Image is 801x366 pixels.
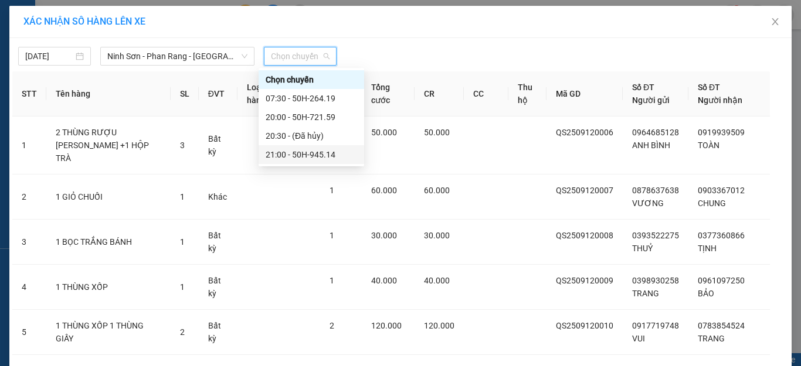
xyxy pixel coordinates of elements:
[632,289,659,298] span: TRANG
[632,186,679,195] span: 0878637638
[632,244,653,253] span: THUỶ
[371,128,397,137] span: 50.000
[464,71,508,117] th: CC
[371,276,397,285] span: 40.000
[266,148,357,161] div: 21:00 - 50H-945.14
[632,95,670,105] span: Người gửi
[12,117,46,175] td: 1
[330,321,334,330] span: 2
[199,117,238,175] td: Bất kỳ
[698,186,745,195] span: 0903367012
[199,310,238,355] td: Bất kỳ
[698,334,725,343] span: TRANG
[171,71,199,117] th: SL
[508,71,547,117] th: Thu hộ
[371,186,397,195] span: 60.000
[127,15,155,43] img: logo.jpg
[180,141,185,150] span: 3
[180,192,185,201] span: 1
[72,17,116,72] b: Gửi khách hàng
[46,71,171,117] th: Tên hàng
[424,321,454,330] span: 120.000
[237,71,282,117] th: Loại hàng
[46,117,171,175] td: 2 THÙNG RƯỢU [PERSON_NAME] +1 HỘP TRÀ
[698,289,714,298] span: BẢO
[12,265,46,310] td: 4
[241,53,248,60] span: down
[180,282,185,292] span: 1
[180,327,185,337] span: 2
[424,276,450,285] span: 40.000
[424,231,450,240] span: 30.000
[180,237,185,247] span: 1
[698,95,742,105] span: Người nhận
[632,199,664,208] span: VƯƠNG
[199,175,238,220] td: Khác
[362,71,415,117] th: Tổng cước
[12,310,46,355] td: 5
[698,321,745,330] span: 0783854524
[46,175,171,220] td: 1 GIỎ CHUỐI
[371,321,402,330] span: 120.000
[556,231,613,240] span: QS2509120008
[632,321,679,330] span: 0917719748
[266,92,357,105] div: 07:30 - 50H-264.19
[25,50,73,63] input: 12/09/2025
[199,265,238,310] td: Bất kỳ
[556,276,613,285] span: QS2509120009
[259,70,364,89] div: Chọn chuyến
[632,276,679,285] span: 0398930258
[632,83,654,92] span: Số ĐT
[556,186,613,195] span: QS2509120007
[698,276,745,285] span: 0961097250
[46,310,171,355] td: 1 THÙNG XỐP 1 THÙNG GIẤY
[330,231,334,240] span: 1
[698,231,745,240] span: 0377360866
[771,17,780,26] span: close
[424,128,450,137] span: 50.000
[698,128,745,137] span: 0919939509
[199,220,238,265] td: Bất kỳ
[698,83,720,92] span: Số ĐT
[330,186,334,195] span: 1
[632,128,679,137] span: 0964685128
[266,73,357,86] div: Chọn chuyến
[415,71,464,117] th: CR
[547,71,623,117] th: Mã GD
[556,321,613,330] span: QS2509120010
[99,56,161,70] li: (c) 2017
[199,71,238,117] th: ĐVT
[271,47,330,65] span: Chọn chuyến
[632,334,645,343] span: VUI
[632,231,679,240] span: 0393522275
[556,128,613,137] span: QS2509120006
[371,231,397,240] span: 30.000
[266,129,357,142] div: 20:30 - (Đã hủy)
[99,45,161,54] b: [DOMAIN_NAME]
[698,244,717,253] span: TỊNH
[46,265,171,310] td: 1 THÙNG XỐP
[759,6,792,39] button: Close
[698,141,719,150] span: TOÀN
[698,199,726,208] span: CHUNG
[15,76,52,131] b: Xe Đăng Nhân
[46,220,171,265] td: 1 BỌC TRẮNG BÁNH
[107,47,247,65] span: Ninh Sơn - Phan Rang - Sài Gòn
[266,111,357,124] div: 20:00 - 50H-721.59
[12,175,46,220] td: 2
[12,220,46,265] td: 3
[23,16,145,27] span: XÁC NHẬN SỐ HÀNG LÊN XE
[12,71,46,117] th: STT
[632,141,670,150] span: ANH BÌNH
[424,186,450,195] span: 60.000
[330,276,334,285] span: 1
